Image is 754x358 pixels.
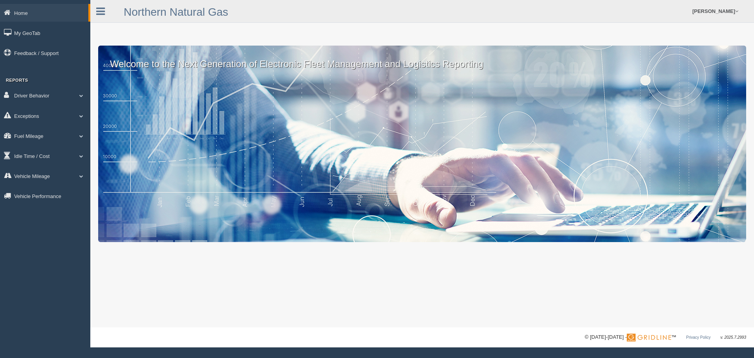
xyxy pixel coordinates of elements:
[627,334,671,341] img: Gridline
[721,335,746,340] span: v. 2025.7.2993
[686,335,710,340] a: Privacy Policy
[124,6,228,18] a: Northern Natural Gas
[585,333,746,341] div: © [DATE]-[DATE] - ™
[98,46,746,71] p: Welcome to the Next Generation of Electronic Fleet Management and Logistics Reporting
